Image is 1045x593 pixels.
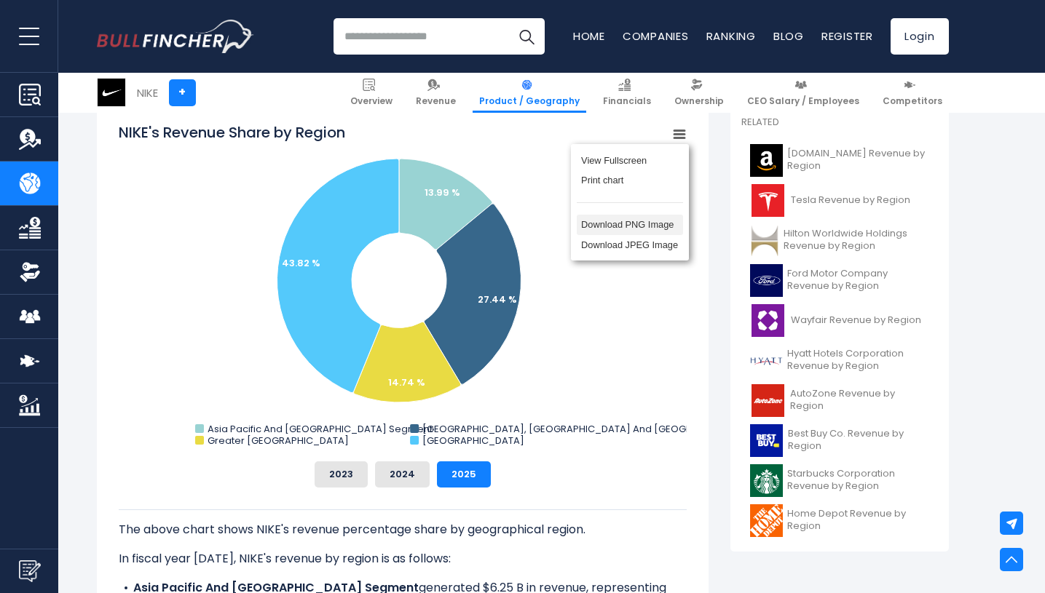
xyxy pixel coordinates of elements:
li: View Fullscreen [577,150,683,170]
img: AZO logo [750,384,786,417]
img: TSLA logo [750,184,786,217]
span: Starbucks Corporation Revenue by Region [787,468,929,493]
a: AutoZone Revenue by Region [741,381,938,421]
img: F logo [750,264,783,297]
a: Blog [773,28,804,44]
img: HLT logo [750,224,780,257]
div: NIKE [137,84,158,101]
button: 2025 [437,461,491,487]
button: 2023 [315,461,368,487]
span: Best Buy Co. Revenue by Region [788,428,928,453]
a: Ownership [668,73,730,113]
text: Asia Pacific And [GEOGRAPHIC_DATA] Segment [208,422,433,436]
li: Print chart [577,170,683,191]
a: Ford Motor Company Revenue by Region [741,260,938,301]
a: Starbucks Corporation Revenue by Region [741,461,938,501]
svg: NIKE's Revenue Share by Region [119,122,687,450]
text: [GEOGRAPHIC_DATA] [422,434,524,447]
a: Competitors [876,73,949,113]
a: Go to homepage [97,20,253,53]
a: Home Depot Revenue by Region [741,501,938,541]
a: Home [573,28,605,44]
span: Wayfair Revenue by Region [791,314,921,327]
a: + [169,79,196,106]
a: Wayfair Revenue by Region [741,301,938,341]
a: Register [821,28,873,44]
span: Product / Geography [479,95,580,107]
text: 13.99 % [424,186,460,199]
a: Revenue [409,73,462,113]
span: Financials [603,95,651,107]
a: Product / Geography [473,73,586,113]
img: SBUX logo [750,464,783,497]
a: Login [891,18,949,55]
text: Greater [GEOGRAPHIC_DATA] [208,434,349,447]
a: Companies [623,28,689,44]
span: Hyatt Hotels Corporation Revenue by Region [787,348,929,373]
text: 43.82 % [281,256,320,270]
a: Tesla Revenue by Region [741,180,938,220]
span: [DOMAIN_NAME] Revenue by Region [787,148,929,172]
a: Hyatt Hotels Corporation Revenue by Region [741,341,938,381]
span: Home Depot Revenue by Region [787,508,928,533]
a: Hilton Worldwide Holdings Revenue by Region [741,220,938,260]
span: AutoZone Revenue by Region [790,388,929,413]
button: 2024 [375,461,430,487]
img: BBY logo [750,424,784,457]
button: Search [508,18,545,55]
img: H logo [750,344,783,377]
img: Bullfincher logo [97,20,254,53]
img: NKE logo [98,79,125,106]
p: The above chart shows NIKE's revenue percentage share by geographical region. [119,521,687,538]
p: Related [741,116,938,129]
a: [DOMAIN_NAME] Revenue by Region [741,140,938,180]
a: Best Buy Co. Revenue by Region [741,421,938,461]
a: Ranking [706,28,756,44]
li: Download PNG Image [577,215,683,235]
span: Tesla Revenue by Region [791,194,910,207]
a: Overview [344,73,399,113]
a: CEO Salary / Employees [741,73,866,113]
a: Financials [596,73,658,113]
p: In fiscal year [DATE], NIKE's revenue by region is as follows: [119,550,687,568]
img: Ownership [19,261,41,283]
span: Competitors [883,95,942,107]
img: W logo [750,304,786,337]
li: Download JPEG Image [577,235,683,255]
img: AMZN logo [750,144,783,177]
text: [GEOGRAPHIC_DATA], [GEOGRAPHIC_DATA] And [GEOGRAPHIC_DATA] Segment [422,422,802,436]
text: 27.44 % [478,292,517,306]
span: Hilton Worldwide Holdings Revenue by Region [784,228,928,252]
span: Overview [350,95,393,107]
span: Ford Motor Company Revenue by Region [787,268,929,292]
span: Ownership [674,95,724,107]
span: Revenue [416,95,456,107]
text: 14.74 % [387,375,425,389]
tspan: NIKE's Revenue Share by Region [119,122,345,143]
span: CEO Salary / Employees [747,95,859,107]
img: HD logo [750,504,784,537]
